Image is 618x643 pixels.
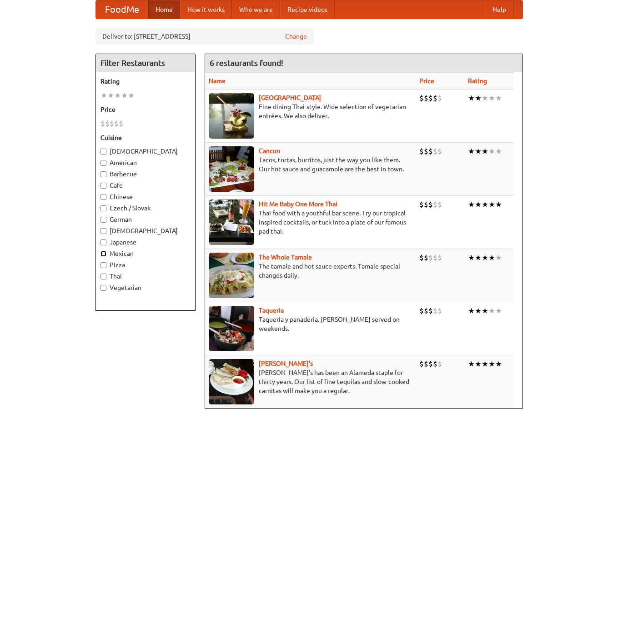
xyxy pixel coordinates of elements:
[96,0,148,19] a: FoodMe
[428,359,433,369] li: $
[100,194,106,200] input: Chinese
[437,199,442,209] li: $
[100,260,191,269] label: Pizza
[424,199,428,209] li: $
[100,262,106,268] input: Pizza
[482,93,488,103] li: ★
[110,119,114,129] li: $
[437,306,442,316] li: $
[428,253,433,263] li: $
[475,146,482,156] li: ★
[482,199,488,209] li: ★
[424,253,428,263] li: $
[100,149,106,155] input: [DEMOGRAPHIC_DATA]
[488,93,495,103] li: ★
[100,181,191,190] label: Cafe
[280,0,335,19] a: Recipe videos
[433,306,437,316] li: $
[209,93,254,139] img: satay.jpg
[209,209,412,236] p: Thai food with a youthful bar scene. Try our tropical inspired cocktails, or tuck into a plate of...
[180,0,232,19] a: How it works
[259,307,284,314] a: Taqueria
[482,253,488,263] li: ★
[482,306,488,316] li: ★
[468,77,487,85] a: Rating
[209,359,254,404] img: pedros.jpg
[433,199,437,209] li: $
[488,306,495,316] li: ★
[100,90,107,100] li: ★
[100,160,106,166] input: American
[210,59,283,67] ng-pluralize: 6 restaurants found!
[468,199,475,209] li: ★
[468,253,475,263] li: ★
[209,315,412,333] p: Taqueria y panaderia. [PERSON_NAME] served on weekends.
[495,359,502,369] li: ★
[428,146,433,156] li: $
[419,359,424,369] li: $
[114,90,121,100] li: ★
[495,253,502,263] li: ★
[488,359,495,369] li: ★
[428,93,433,103] li: $
[100,192,191,201] label: Chinese
[100,147,191,156] label: [DEMOGRAPHIC_DATA]
[259,94,321,101] a: [GEOGRAPHIC_DATA]
[424,93,428,103] li: $
[475,253,482,263] li: ★
[468,306,475,316] li: ★
[100,133,191,142] h5: Cuisine
[419,93,424,103] li: $
[259,360,313,367] a: [PERSON_NAME]'s
[232,0,280,19] a: Who we are
[148,0,180,19] a: Home
[419,146,424,156] li: $
[100,283,191,292] label: Vegetarian
[100,119,105,129] li: $
[209,102,412,120] p: Fine dining Thai-style. Wide selection of vegetarian entrées. We also deliver.
[100,285,106,291] input: Vegetarian
[259,147,280,155] b: Cancun
[433,253,437,263] li: $
[495,93,502,103] li: ★
[488,146,495,156] li: ★
[209,306,254,351] img: taqueria.jpg
[100,238,191,247] label: Japanese
[485,0,513,19] a: Help
[209,155,412,174] p: Tacos, tortas, burritos, just the way you like them. Our hot sauce and guacamole are the best in ...
[437,93,442,103] li: $
[259,254,312,261] a: The Whole Tamale
[114,119,119,129] li: $
[96,54,195,72] h4: Filter Restaurants
[482,146,488,156] li: ★
[433,146,437,156] li: $
[105,119,110,129] li: $
[437,146,442,156] li: $
[107,90,114,100] li: ★
[482,359,488,369] li: ★
[424,359,428,369] li: $
[100,251,106,257] input: Mexican
[121,90,128,100] li: ★
[424,146,428,156] li: $
[209,262,412,280] p: The tamale and hot sauce experts. Tamale special changes daily.
[437,359,442,369] li: $
[100,217,106,223] input: German
[285,32,307,41] a: Change
[419,77,434,85] a: Price
[475,93,482,103] li: ★
[100,249,191,258] label: Mexican
[488,199,495,209] li: ★
[100,169,191,179] label: Barbecue
[209,199,254,245] img: babythai.jpg
[259,200,337,208] b: Hit Me Baby One More Thai
[428,306,433,316] li: $
[100,274,106,279] input: Thai
[100,239,106,245] input: Japanese
[100,228,106,234] input: [DEMOGRAPHIC_DATA]
[100,183,106,189] input: Cafe
[209,77,226,85] a: Name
